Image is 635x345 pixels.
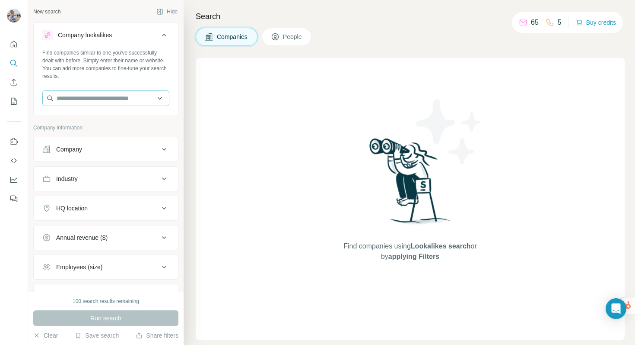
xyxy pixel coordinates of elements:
[34,139,178,160] button: Company
[576,16,616,29] button: Buy credits
[56,145,82,154] div: Company
[7,74,21,90] button: Enrich CSV
[73,297,139,305] div: 100 search results remaining
[531,17,539,28] p: 65
[58,31,112,39] div: Company lookalikes
[7,9,21,23] img: Avatar
[56,233,108,242] div: Annual revenue ($)
[196,10,625,23] h4: Search
[136,331,178,340] button: Share filters
[75,331,119,340] button: Save search
[34,168,178,189] button: Industry
[34,286,178,307] button: Technologies
[7,172,21,187] button: Dashboard
[341,241,479,262] span: Find companies using or by
[33,8,60,16] div: New search
[606,298,626,319] div: Open Intercom Messenger
[7,55,21,71] button: Search
[34,25,178,49] button: Company lookalikes
[56,174,78,183] div: Industry
[7,94,21,109] button: My lists
[7,191,21,206] button: Feedback
[7,153,21,168] button: Use Surfe API
[34,227,178,248] button: Annual revenue ($)
[56,263,102,271] div: Employees (size)
[217,32,248,41] span: Companies
[558,17,562,28] p: 5
[388,253,439,260] span: applying Filters
[7,134,21,149] button: Use Surfe on LinkedIn
[34,257,178,277] button: Employees (size)
[33,331,58,340] button: Clear
[283,32,303,41] span: People
[365,136,455,232] img: Surfe Illustration - Woman searching with binoculars
[56,204,88,213] div: HQ location
[42,49,169,80] div: Find companies similar to one you've successfully dealt with before. Simply enter their name or w...
[410,93,488,171] img: Surfe Illustration - Stars
[34,198,178,219] button: HQ location
[33,124,178,132] p: Company information
[150,5,184,18] button: Hide
[411,242,471,250] span: Lookalikes search
[7,36,21,52] button: Quick start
